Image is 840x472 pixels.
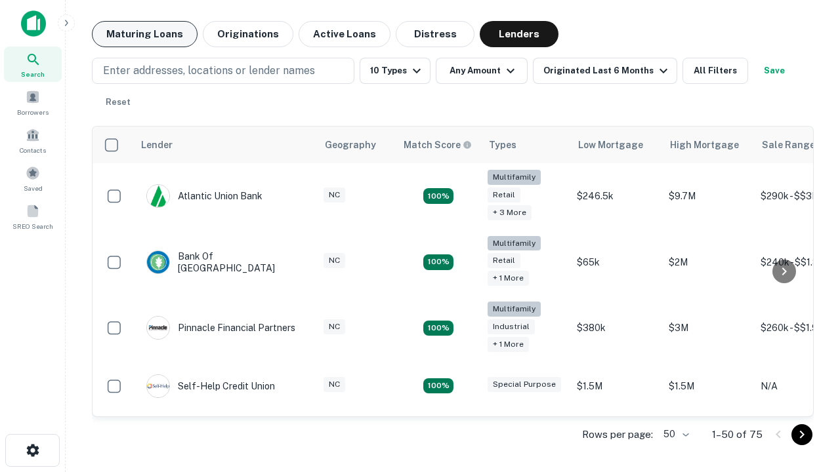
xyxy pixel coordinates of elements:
button: Maturing Loans [92,21,198,47]
div: Matching Properties: 17, hasApolloMatch: undefined [423,254,453,270]
img: picture [147,375,169,397]
td: $380k [570,295,662,361]
th: Capitalize uses an advanced AI algorithm to match your search with the best lender. The match sco... [396,127,481,163]
div: Retail [488,253,520,268]
th: Low Mortgage [570,127,662,163]
img: capitalize-icon.png [21,10,46,37]
div: Atlantic Union Bank [146,184,262,208]
div: 50 [658,425,691,444]
div: Pinnacle Financial Partners [146,316,295,340]
div: Matching Properties: 13, hasApolloMatch: undefined [423,321,453,336]
div: Originated Last 6 Months [543,63,671,79]
div: NC [324,319,345,334]
span: Contacts [20,145,46,155]
a: Search [4,47,62,82]
div: NC [324,187,345,203]
img: picture [147,251,169,273]
div: + 1 more [488,337,529,352]
button: Go to next page [791,424,812,445]
button: Active Loans [299,21,390,47]
div: Self-help Credit Union [146,374,275,398]
div: Matching Properties: 11, hasApolloMatch: undefined [423,378,453,394]
span: Borrowers [17,107,49,117]
p: Rows per page: [582,427,653,442]
div: Retail [488,187,520,203]
div: Multifamily [488,302,541,317]
div: Industrial [488,319,535,334]
div: NC [324,377,345,392]
td: $1.5M [662,361,754,411]
div: + 1 more [488,271,529,286]
button: Originations [203,21,293,47]
button: Any Amount [436,58,528,84]
span: Search [21,69,45,79]
button: Save your search to get updates of matches that match your search criteria. [753,58,795,84]
div: + 3 more [488,205,532,220]
div: Capitalize uses an advanced AI algorithm to match your search with the best lender. The match sco... [404,138,472,152]
td: $3M [662,295,754,361]
div: NC [324,253,345,268]
img: picture [147,185,169,207]
button: All Filters [682,58,748,84]
th: High Mortgage [662,127,754,163]
a: Saved [4,161,62,196]
td: $65k [570,229,662,296]
button: Originated Last 6 Months [533,58,677,84]
div: Matching Properties: 10, hasApolloMatch: undefined [423,188,453,204]
div: Special Purpose [488,377,561,392]
img: picture [147,317,169,339]
div: Multifamily [488,236,541,251]
td: $246.5k [570,163,662,229]
th: Lender [133,127,317,163]
iframe: Chat Widget [774,367,840,430]
button: 10 Types [360,58,430,84]
span: Saved [24,183,43,193]
button: Reset [97,89,139,115]
div: Low Mortgage [578,137,643,153]
div: Geography [325,137,376,153]
div: High Mortgage [670,137,739,153]
button: Enter addresses, locations or lender names [92,58,354,84]
div: Multifamily [488,170,541,185]
th: Types [481,127,570,163]
div: Bank Of [GEOGRAPHIC_DATA] [146,250,304,274]
p: Enter addresses, locations or lender names [103,63,315,79]
button: Lenders [480,21,558,47]
span: SREO Search [12,221,53,231]
td: $1.5M [570,361,662,411]
div: Lender [141,137,173,153]
a: SREO Search [4,199,62,234]
p: 1–50 of 75 [712,427,763,442]
th: Geography [317,127,396,163]
div: Sale Range [762,137,815,153]
div: Types [489,137,516,153]
a: Contacts [4,123,62,158]
td: $2M [662,229,754,296]
h6: Match Score [404,138,469,152]
td: $9.7M [662,163,754,229]
button: Distress [396,21,474,47]
a: Borrowers [4,85,62,120]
